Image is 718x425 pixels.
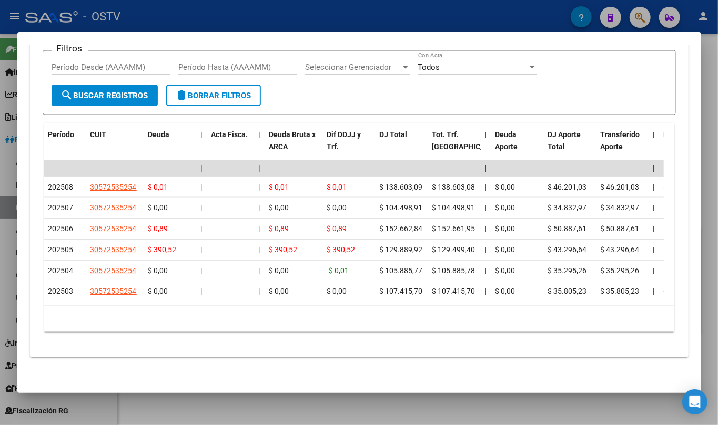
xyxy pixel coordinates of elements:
span: CUIT [90,130,107,139]
span: $ 0,00 [269,266,289,275]
span: Deuda [148,130,170,139]
span: | [201,224,203,233]
span: 202507 [48,203,74,212]
span: $ 50.887,61 [548,224,587,233]
span: $ 390,52 [327,245,356,254]
span: $ 129.889,92 [380,245,423,254]
datatable-header-cell: | [255,123,265,170]
img: tab_domain_overview_orange.svg [44,61,52,69]
datatable-header-cell: Deuda Bruta x ARCA [265,123,323,170]
span: Todos [418,63,440,72]
span: | [201,245,203,254]
span: Dif DDJJ y Trf. [327,130,361,151]
span: $ 104.498,91 [432,203,476,212]
datatable-header-cell: Dif DDJJ y Trf. [323,123,376,170]
span: 202508 [48,183,74,191]
span: 30572535254 [90,245,137,254]
span: | [653,287,655,295]
span: $ 0,01 [269,183,289,191]
span: Transferido Aporte [601,130,640,151]
span: | [259,245,260,254]
span: | [259,266,260,275]
span: DJ Total [380,130,408,139]
span: $ 43.296,64 [548,245,587,254]
mat-icon: search [61,89,74,101]
datatable-header-cell: DJ Aporte Total [544,123,596,170]
span: $ 0,00 [148,203,168,212]
span: $ 390,52 [148,245,177,254]
span: 202503 [48,287,74,295]
mat-icon: delete [176,89,188,101]
span: | [259,224,260,233]
div: v 4.0.25 [29,17,52,25]
span: | [653,245,655,254]
button: Buscar Registros [52,85,158,106]
span: DJ Aporte Total [548,130,581,151]
span: $ 0,00 [327,287,347,295]
span: Buscar Registros [61,91,148,100]
span: $ 0,89 [269,224,289,233]
span: | [201,287,203,295]
span: Deuda Bruta x ARCA [269,130,316,151]
img: logo_orange.svg [17,17,25,25]
span: | [201,130,203,139]
span: $ 0,00 [495,183,515,191]
span: | [653,183,655,191]
span: | [485,164,487,172]
span: | [259,164,261,172]
span: $ 35.295,26 [548,266,587,275]
span: $ 0,00 [495,266,515,275]
span: $ 105.885,78 [432,266,476,275]
span: $ 129.499,40 [432,245,476,254]
span: $ 0,01 [148,183,168,191]
span: $ 0,00 [148,287,168,295]
span: 30572535254 [90,224,137,233]
span: Borrar Filtros [176,91,251,100]
img: website_grey.svg [17,27,25,36]
span: $ 390,52 [269,245,298,254]
span: $ 138.603,09 [380,183,423,191]
span: | [485,183,487,191]
span: $ 35.295,26 [601,266,640,275]
datatable-header-cell: Deuda Aporte [491,123,544,170]
span: $ 50.887,61 [601,224,640,233]
span: $ 0,00 [495,203,515,212]
span: | [653,203,655,212]
datatable-header-cell: Acta Fisca. [207,123,255,170]
span: Deuda Aporte [495,130,518,151]
span: 202506 [48,224,74,233]
span: Período [48,130,75,139]
span: $ 104.498,91 [380,203,423,212]
span: Acta Fisca. [211,130,248,139]
span: $ 34.832,97 [548,203,587,212]
datatable-header-cell: Tot. Trf. Bruto [428,123,481,170]
span: | [485,266,487,275]
span: -$ 0,01 [327,266,349,275]
div: Dominio: [DOMAIN_NAME] [27,27,118,36]
div: Dominio [55,62,80,69]
datatable-header-cell: CUIT [86,123,144,170]
datatable-header-cell: | [197,123,207,170]
span: $ 152.662,84 [380,224,423,233]
span: $ 46.201,03 [548,183,587,191]
span: $ 34.832,97 [601,203,640,212]
span: | [653,130,655,139]
span: | [201,164,203,172]
div: Palabras clave [124,62,167,69]
button: Borrar Filtros [166,85,261,106]
span: 30572535254 [90,203,137,212]
span: $ 46.201,03 [601,183,640,191]
div: Open Intercom Messenger [682,389,707,414]
span: $ 0,00 [269,203,289,212]
span: | [653,266,655,275]
span: | [485,130,487,139]
span: 30572535254 [90,287,137,295]
span: $ 35.805,23 [601,287,640,295]
span: | [485,203,487,212]
span: $ 0,00 [327,203,347,212]
h3: Filtros [52,43,88,54]
span: | [653,224,655,233]
span: $ 0,00 [148,266,168,275]
span: 202505 [48,245,74,254]
span: $ 152.661,95 [432,224,476,233]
